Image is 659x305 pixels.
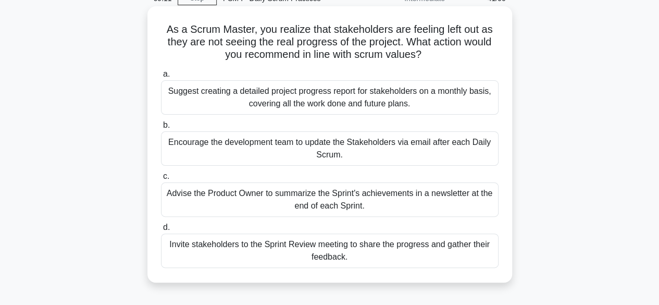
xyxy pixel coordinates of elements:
span: b. [163,120,170,129]
div: Encourage the development team to update the Stakeholders via email after each Daily Scrum. [161,131,499,166]
div: Suggest creating a detailed project progress report for stakeholders on a monthly basis, covering... [161,80,499,115]
span: d. [163,223,170,231]
div: Advise the Product Owner to summarize the Sprint's achievements in a newsletter at the end of eac... [161,182,499,217]
span: a. [163,69,170,78]
h5: As a Scrum Master, you realize that stakeholders are feeling left out as they are not seeing the ... [160,23,500,62]
span: c. [163,172,169,180]
div: Invite stakeholders to the Sprint Review meeting to share the progress and gather their feedback. [161,234,499,268]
